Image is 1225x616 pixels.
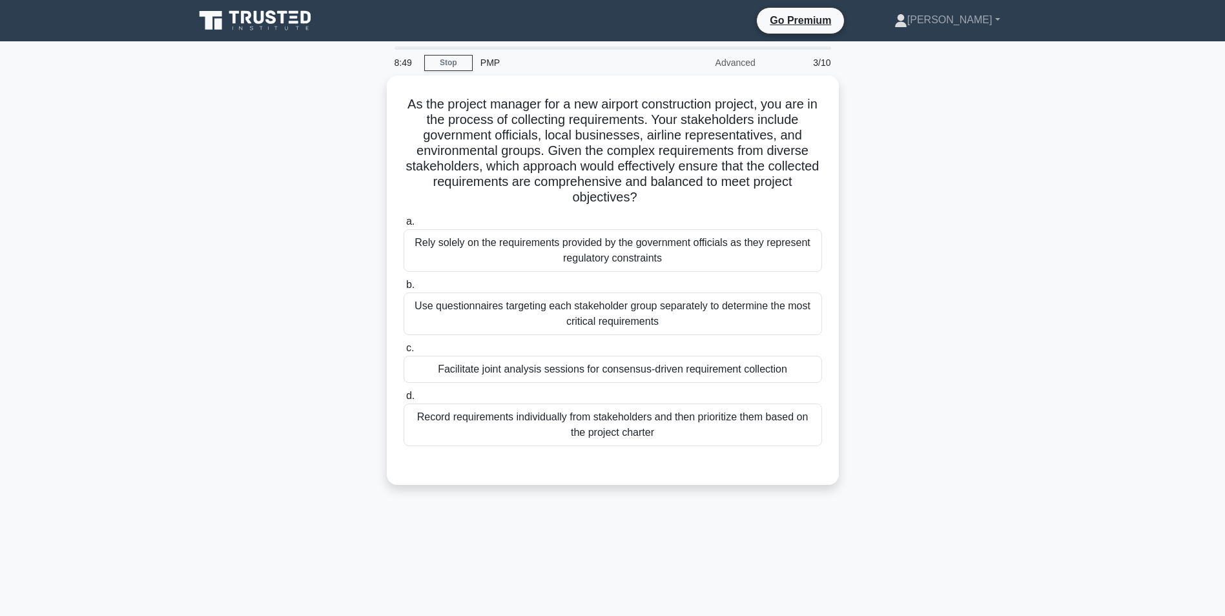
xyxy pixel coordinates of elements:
span: a. [406,216,415,227]
div: Record requirements individually from stakeholders and then prioritize them based on the project ... [404,404,822,446]
div: Facilitate joint analysis sessions for consensus-driven requirement collection [404,356,822,383]
a: Go Premium [762,12,839,28]
div: Use questionnaires targeting each stakeholder group separately to determine the most critical req... [404,293,822,335]
div: Advanced [650,50,763,76]
a: Stop [424,55,473,71]
span: c. [406,342,414,353]
div: 8:49 [387,50,424,76]
div: 3/10 [763,50,839,76]
h5: As the project manager for a new airport construction project, you are in the process of collecti... [402,96,823,206]
a: [PERSON_NAME] [863,7,1031,33]
span: b. [406,279,415,290]
div: PMP [473,50,650,76]
div: Rely solely on the requirements provided by the government officials as they represent regulatory... [404,229,822,272]
span: d. [406,390,415,401]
